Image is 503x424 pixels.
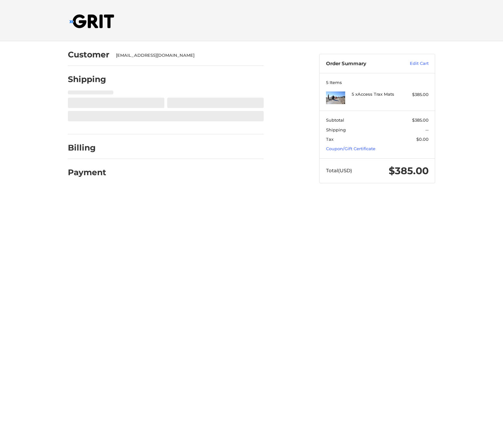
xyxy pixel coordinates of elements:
[389,165,429,177] span: $385.00
[69,14,114,28] img: GRIT All-Terrain Wheelchair and Mobility Equipment
[326,137,333,142] span: Tax
[68,167,106,177] h2: Payment
[396,60,429,67] a: Edit Cart
[326,60,396,67] h3: Order Summary
[326,80,429,85] h3: 5 Items
[403,91,429,98] div: $385.00
[425,127,429,132] span: --
[68,74,106,84] h2: Shipping
[412,117,429,123] span: $385.00
[326,146,375,151] a: Coupon/Gift Certificate
[326,127,346,132] span: Shipping
[326,167,352,174] span: Total (USD)
[352,91,401,97] h4: 5 x Access Trax Mats
[116,52,258,59] div: [EMAIL_ADDRESS][DOMAIN_NAME]
[416,137,429,142] span: $0.00
[68,143,106,153] h2: Billing
[326,117,344,123] span: Subtotal
[68,50,109,60] h2: Customer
